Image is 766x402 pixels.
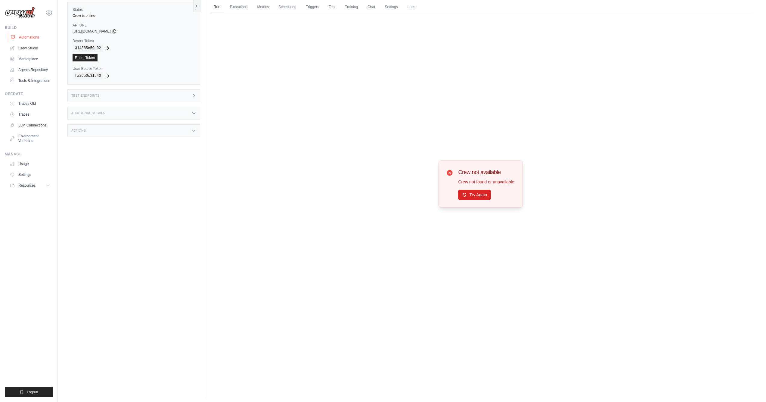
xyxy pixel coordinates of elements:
[71,129,86,132] h3: Actions
[73,23,195,28] label: API URL
[5,25,53,30] div: Build
[7,99,53,108] a: Traces Old
[5,387,53,397] button: Logout
[7,54,53,64] a: Marketplace
[7,120,53,130] a: LLM Connections
[210,1,224,14] a: Run
[364,1,379,14] a: Chat
[73,72,103,79] code: fa25b0c31b40
[73,39,195,43] label: Bearer Token
[341,1,361,14] a: Training
[7,181,53,190] button: Resources
[381,1,401,14] a: Settings
[73,45,103,52] code: 314885e59c02
[302,1,323,14] a: Triggers
[736,373,766,402] iframe: Chat Widget
[8,33,53,42] a: Automations
[73,66,195,71] label: User Bearer Token
[404,1,419,14] a: Logs
[7,159,53,169] a: Usage
[458,168,515,176] h3: Crew not available
[5,7,35,19] img: Logo
[458,190,491,200] button: Try Again
[5,152,53,157] div: Manage
[73,29,111,34] span: [URL][DOMAIN_NAME]
[7,43,53,53] a: Crew Studio
[71,111,105,115] h3: Additional Details
[7,65,53,75] a: Agents Repository
[7,110,53,119] a: Traces
[7,76,53,86] a: Tools & Integrations
[275,1,300,14] a: Scheduling
[7,170,53,179] a: Settings
[5,92,53,96] div: Operate
[7,131,53,146] a: Environment Variables
[73,7,195,12] label: Status
[458,179,515,185] p: Crew not found or unavailable.
[254,1,273,14] a: Metrics
[73,54,98,61] a: Reset Token
[73,13,195,18] div: Crew is online
[226,1,251,14] a: Executions
[18,183,36,188] span: Resources
[71,94,100,98] h3: Test Endpoints
[325,1,339,14] a: Test
[27,390,38,394] span: Logout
